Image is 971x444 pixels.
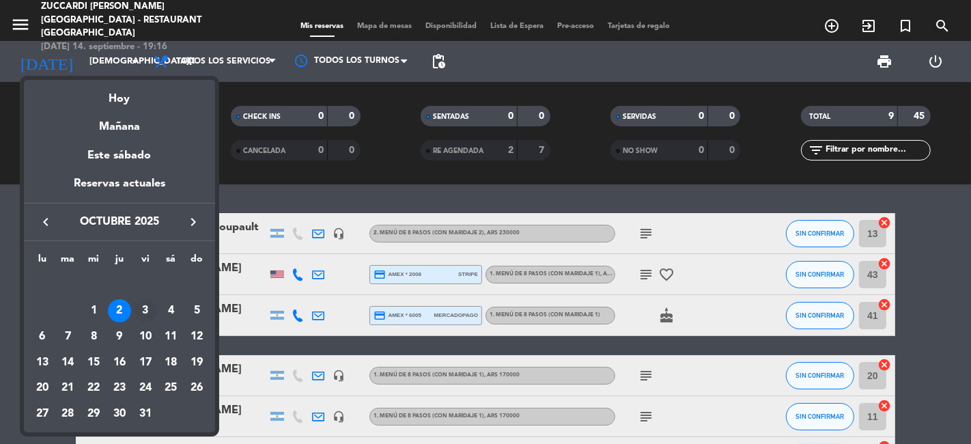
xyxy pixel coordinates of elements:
div: 15 [82,351,105,374]
td: 14 de octubre de 2025 [55,350,81,376]
div: 7 [57,325,80,348]
td: 10 de octubre de 2025 [132,324,158,350]
div: 23 [108,376,131,400]
td: 29 de octubre de 2025 [81,401,107,427]
td: 7 de octubre de 2025 [55,324,81,350]
div: 26 [185,376,208,400]
div: 31 [134,402,157,426]
td: OCT. [29,273,210,299]
div: 13 [31,351,54,374]
div: 4 [159,299,182,322]
div: 8 [82,325,105,348]
td: 27 de octubre de 2025 [29,401,55,427]
div: 17 [134,351,157,374]
th: lunes [29,251,55,273]
td: 23 de octubre de 2025 [107,376,132,402]
div: 6 [31,325,54,348]
span: octubre 2025 [58,213,181,231]
div: 22 [82,376,105,400]
td: 8 de octubre de 2025 [81,324,107,350]
td: 20 de octubre de 2025 [29,376,55,402]
td: 30 de octubre de 2025 [107,401,132,427]
td: 26 de octubre de 2025 [184,376,210,402]
td: 5 de octubre de 2025 [184,298,210,324]
div: 10 [134,325,157,348]
button: keyboard_arrow_right [181,213,206,231]
td: 18 de octubre de 2025 [158,350,184,376]
div: 3 [134,299,157,322]
div: 16 [108,351,131,374]
div: 27 [31,402,54,426]
th: sábado [158,251,184,273]
td: 21 de octubre de 2025 [55,376,81,402]
div: Mañana [24,108,215,136]
div: 21 [57,376,80,400]
td: 17 de octubre de 2025 [132,350,158,376]
td: 31 de octubre de 2025 [132,401,158,427]
i: keyboard_arrow_right [185,214,201,230]
div: 14 [57,351,80,374]
th: martes [55,251,81,273]
div: 20 [31,376,54,400]
td: 28 de octubre de 2025 [55,401,81,427]
td: 25 de octubre de 2025 [158,376,184,402]
div: 29 [82,402,105,426]
td: 2 de octubre de 2025 [107,298,132,324]
td: 11 de octubre de 2025 [158,324,184,350]
td: 4 de octubre de 2025 [158,298,184,324]
div: 25 [159,376,182,400]
div: 12 [185,325,208,348]
td: 16 de octubre de 2025 [107,350,132,376]
td: 15 de octubre de 2025 [81,350,107,376]
div: 11 [159,325,182,348]
div: Este sábado [24,137,215,175]
div: Hoy [24,80,215,108]
th: miércoles [81,251,107,273]
button: keyboard_arrow_left [33,213,58,231]
div: 19 [185,351,208,374]
th: jueves [107,251,132,273]
i: keyboard_arrow_left [38,214,54,230]
div: 24 [134,376,157,400]
div: 9 [108,325,131,348]
div: 5 [185,299,208,322]
td: 1 de octubre de 2025 [81,298,107,324]
div: Reservas actuales [24,175,215,203]
div: 18 [159,351,182,374]
td: 19 de octubre de 2025 [184,350,210,376]
th: viernes [132,251,158,273]
td: 13 de octubre de 2025 [29,350,55,376]
td: 3 de octubre de 2025 [132,298,158,324]
div: 28 [57,402,80,426]
div: 2 [108,299,131,322]
th: domingo [184,251,210,273]
div: 30 [108,402,131,426]
div: 1 [82,299,105,322]
td: 24 de octubre de 2025 [132,376,158,402]
td: 12 de octubre de 2025 [184,324,210,350]
td: 6 de octubre de 2025 [29,324,55,350]
td: 9 de octubre de 2025 [107,324,132,350]
td: 22 de octubre de 2025 [81,376,107,402]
